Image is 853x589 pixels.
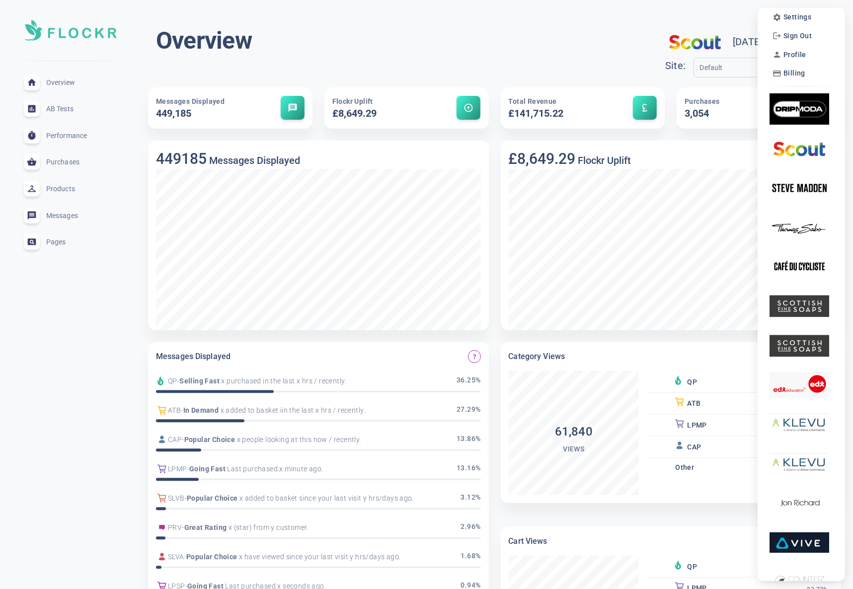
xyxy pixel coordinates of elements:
img: jonrichard [770,488,829,519]
img: scouts [770,133,829,164]
img: dripmoda [770,93,829,125]
button: Settings [770,10,814,24]
img: thomassabo [770,212,829,243]
img: vive [770,527,829,558]
img: athos [770,409,829,440]
button: Billing [770,67,808,80]
button: Sign Out [770,29,815,43]
span: Billing [783,69,805,77]
img: athos [770,448,829,480]
img: cafeducycliste [770,251,829,283]
img: scottishfinesoaps [770,330,829,362]
span: Profile [783,51,806,59]
img: scottishfinesoaps [770,291,829,322]
img: shopedx [770,369,829,401]
span: Sign Out [783,32,812,40]
img: stevemadden [770,172,829,204]
button: Profile [770,48,809,62]
span: Settings [783,13,811,21]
